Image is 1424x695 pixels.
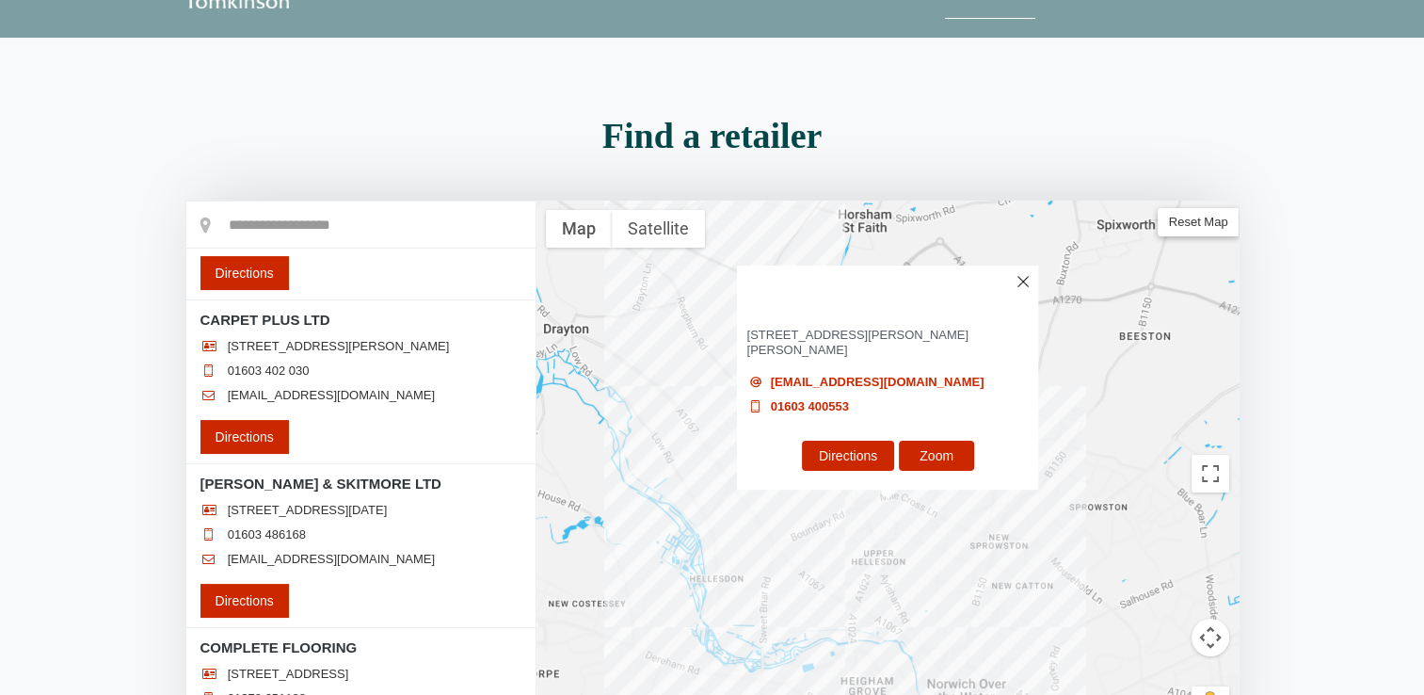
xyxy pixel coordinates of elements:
[200,256,289,290] a: Directions
[1192,455,1229,493] button: Toggle fullscreen view
[200,638,521,657] h3: COMPLETE FLOORING
[200,420,289,454] a: Directions
[802,441,894,471] a: Directions
[738,266,1039,314] h3: [PERSON_NAME] AND BECKERTON LTD
[228,667,349,682] span: [STREET_ADDRESS]
[228,503,388,518] span: [STREET_ADDRESS][DATE]
[771,375,984,390] a: [EMAIL_ADDRESS][DOMAIN_NAME]
[771,399,849,414] a: 01603 400553
[228,388,435,403] a: [EMAIL_ADDRESS][DOMAIN_NAME]
[228,364,310,379] a: 01603 402 030
[228,339,450,354] span: [STREET_ADDRESS][PERSON_NAME]
[228,552,435,567] a: [EMAIL_ADDRESS][DOMAIN_NAME]
[747,328,1030,358] span: [STREET_ADDRESS][PERSON_NAME][PERSON_NAME]
[1192,619,1229,656] button: Map camera controls
[200,584,289,618] a: Directions
[185,118,1240,154] h2: Find a retailer
[546,210,612,248] button: Show street map
[1158,208,1240,236] span: Reset Map
[200,310,521,330] h3: CARPET PLUS LTD
[228,527,306,542] a: 01603 486168
[899,441,974,471] a: Zoom
[1018,276,1030,287] img: cross.png
[200,474,521,493] h3: [PERSON_NAME] & SKITMORE LTD
[612,210,705,248] button: Show satellite imagery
